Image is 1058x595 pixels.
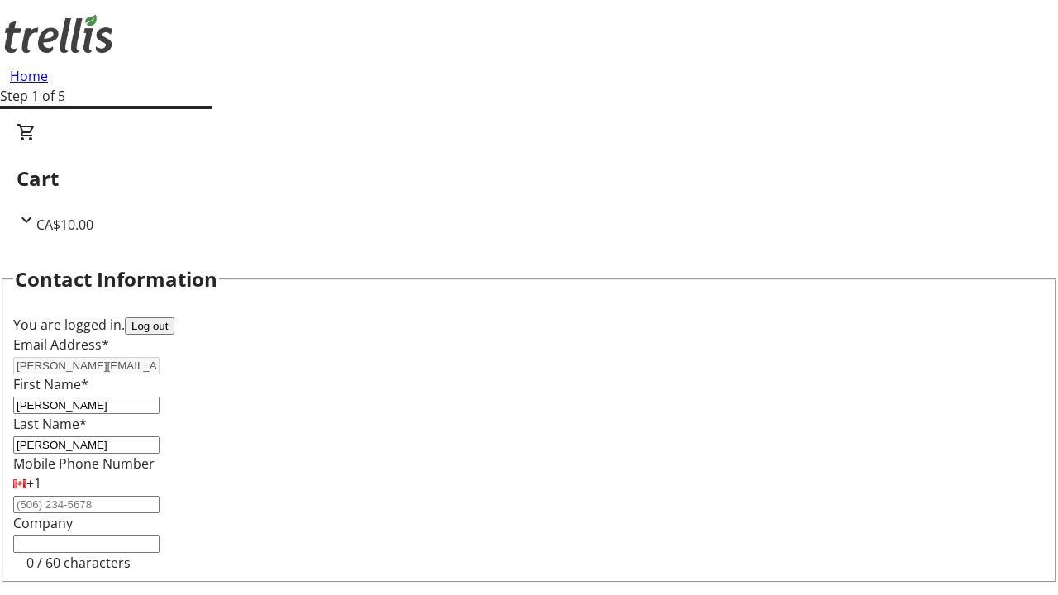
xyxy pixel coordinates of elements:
h2: Cart [17,164,1041,193]
label: Mobile Phone Number [13,455,155,473]
label: Email Address* [13,336,109,354]
div: CartCA$10.00 [17,122,1041,235]
label: First Name* [13,375,88,393]
button: Log out [125,317,174,335]
div: You are logged in. [13,315,1045,335]
span: CA$10.00 [36,216,93,234]
label: Last Name* [13,415,87,433]
tr-character-limit: 0 / 60 characters [26,554,131,572]
label: Company [13,514,73,532]
input: (506) 234-5678 [13,496,160,513]
h2: Contact Information [15,264,217,294]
